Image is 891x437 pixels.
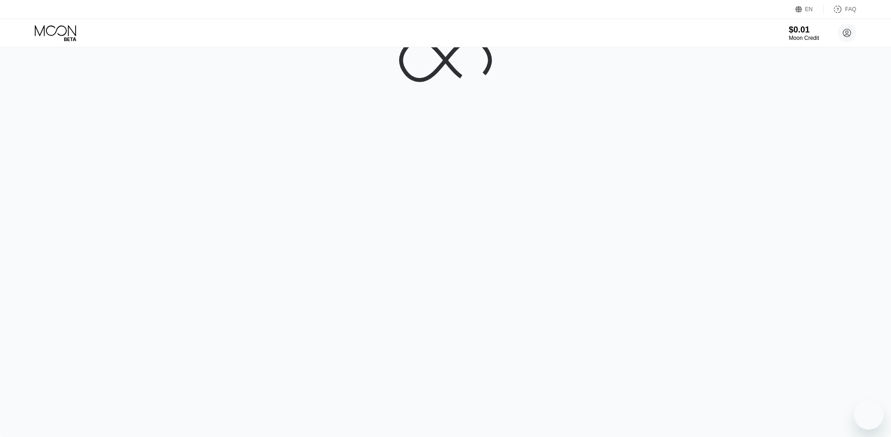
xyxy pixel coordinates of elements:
div: $0.01 [789,25,819,35]
div: EN [795,5,824,14]
div: Moon Credit [789,35,819,41]
div: FAQ [845,6,856,13]
div: $0.01Moon Credit [789,25,819,41]
div: FAQ [824,5,856,14]
div: EN [805,6,813,13]
iframe: Button to launch messaging window [854,400,884,430]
